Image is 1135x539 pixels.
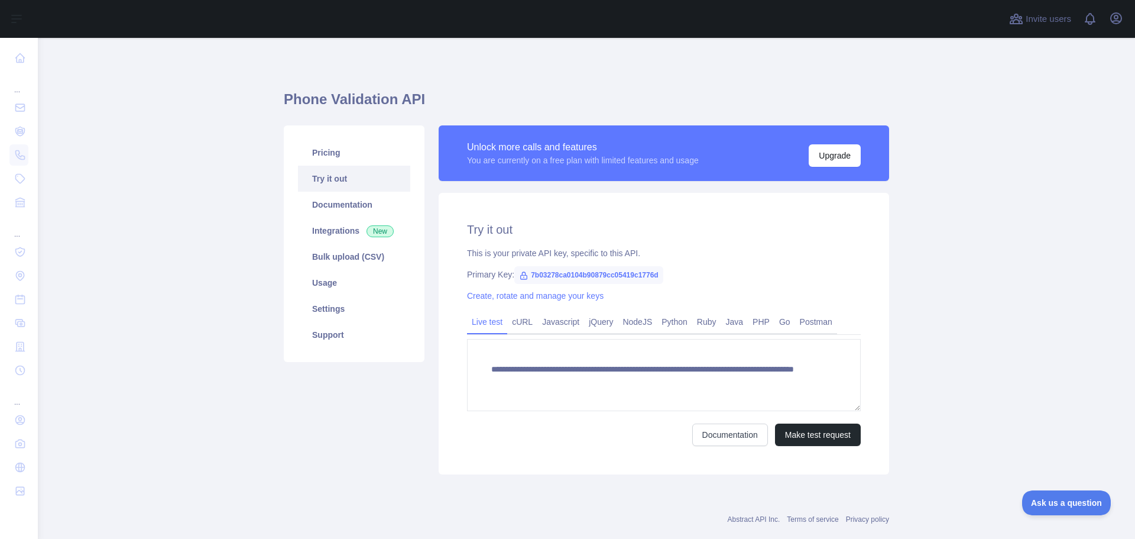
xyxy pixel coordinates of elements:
[467,154,699,166] div: You are currently on a free plan with limited features and usage
[1007,9,1074,28] button: Invite users
[514,266,663,284] span: 7b03278ca0104b90879cc05419c1776d
[467,269,861,280] div: Primary Key:
[9,71,28,95] div: ...
[298,244,410,270] a: Bulk upload (CSV)
[9,215,28,239] div: ...
[795,312,837,331] a: Postman
[298,270,410,296] a: Usage
[728,515,780,524] a: Abstract API Inc.
[298,192,410,218] a: Documentation
[657,312,692,331] a: Python
[809,144,861,167] button: Upgrade
[367,225,394,237] span: New
[787,515,838,524] a: Terms of service
[467,221,861,238] h2: Try it out
[846,515,889,524] a: Privacy policy
[298,322,410,348] a: Support
[284,90,889,118] h1: Phone Validation API
[298,166,410,192] a: Try it out
[618,312,657,331] a: NodeJS
[1026,12,1071,26] span: Invite users
[537,312,584,331] a: Javascript
[1022,490,1111,515] iframe: Toggle Customer Support
[692,312,721,331] a: Ruby
[467,140,699,154] div: Unlock more calls and features
[298,296,410,322] a: Settings
[721,312,748,331] a: Java
[748,312,774,331] a: PHP
[467,247,861,259] div: This is your private API key, specific to this API.
[298,218,410,244] a: Integrations New
[298,140,410,166] a: Pricing
[467,312,507,331] a: Live test
[9,383,28,407] div: ...
[692,424,768,446] a: Documentation
[507,312,537,331] a: cURL
[467,291,604,301] a: Create, rotate and manage your keys
[774,312,795,331] a: Go
[584,312,618,331] a: jQuery
[775,424,861,446] button: Make test request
